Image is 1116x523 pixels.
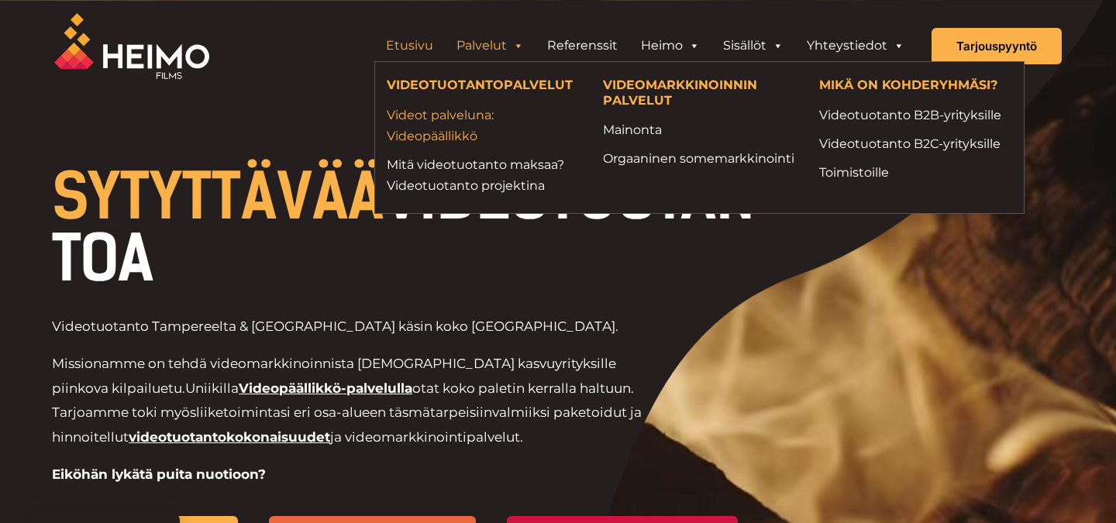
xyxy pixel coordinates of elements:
[819,105,1012,126] a: Videotuotanto B2B-yrityksille
[52,466,266,482] strong: Eiköhän lykätä puita nuotioon?
[52,160,384,234] span: SYTYTTÄVÄÄ
[387,154,580,196] a: Mitä videotuotanto maksaa?Videotuotanto projektina
[795,30,916,61] a: Yhteystiedot
[711,30,795,61] a: Sisällöt
[603,119,796,140] a: Mainonta
[445,30,536,61] a: Palvelut
[374,30,445,61] a: Etusivu
[819,77,1012,96] h4: MIKÄ ON KOHDERYHMÄSI?
[330,429,523,445] span: ja videomarkkinointipalvelut.
[819,162,1012,183] a: Toimistoille
[629,30,711,61] a: Heimo
[52,404,642,445] span: valmiiksi paketoidut ja hinnoitellut
[54,13,209,79] img: Heimo Filmsin logo
[603,148,796,169] a: Orgaaninen somemarkkinointi
[239,380,412,396] a: Videopäällikkö-palvelulla
[52,315,663,339] p: Videotuotanto Tampereelta & [GEOGRAPHIC_DATA] käsin koko [GEOGRAPHIC_DATA].
[819,133,1012,154] a: Videotuotanto B2C-yrityksille
[536,30,629,61] a: Referenssit
[52,166,769,290] h1: VIDEOTUOTANTOA
[185,380,239,396] span: Uniikilla
[603,77,796,111] h4: VIDEOMARKKINOINNIN PALVELUT
[932,28,1062,64] a: Tarjouspyyntö
[196,404,492,420] span: liiketoimintasi eri osa-alueen täsmätarpeisiin
[387,77,580,96] h4: VIDEOTUOTANTOPALVELUT
[367,30,924,61] aside: Header Widget 1
[52,352,663,449] p: Missionamme on tehdä videomarkkinoinnista [DEMOGRAPHIC_DATA] kasvuyrityksille piinkova kilpailuetu.
[129,429,330,445] a: videotuotantokokonaisuudet
[387,105,580,146] a: Videot palveluna: Videopäällikkö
